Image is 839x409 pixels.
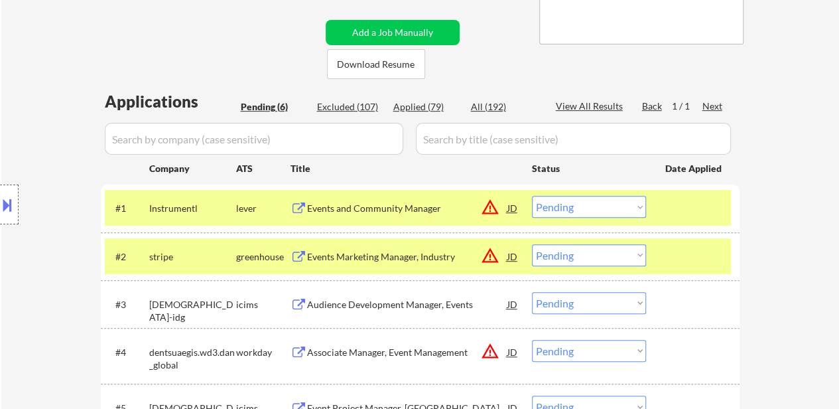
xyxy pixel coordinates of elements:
[416,123,731,155] input: Search by title (case sensitive)
[506,244,519,268] div: JD
[290,162,519,175] div: Title
[236,346,290,359] div: workday
[307,202,507,215] div: Events and Community Manager
[307,250,507,264] div: Events Marketing Manager, Industry
[702,100,724,113] div: Next
[481,198,499,216] button: warning_amber
[307,298,507,311] div: Audience Development Manager, Events
[236,162,290,175] div: ATS
[393,100,460,114] div: Applied (79)
[532,156,646,180] div: Status
[241,100,307,114] div: Pending (6)
[326,20,460,45] button: Add a Job Manually
[481,246,499,265] button: warning_amber
[672,100,702,113] div: 1 / 1
[471,100,537,114] div: All (192)
[115,346,139,359] div: #4
[327,49,425,79] button: Download Resume
[105,123,403,155] input: Search by company (case sensitive)
[236,250,290,264] div: greenhouse
[665,162,724,175] div: Date Applied
[236,202,290,215] div: lever
[307,346,507,359] div: Associate Manager, Event Management
[317,100,383,114] div: Excluded (107)
[506,340,519,364] div: JD
[481,342,499,361] button: warning_amber
[506,292,519,316] div: JD
[556,100,627,113] div: View All Results
[506,196,519,220] div: JD
[642,100,663,113] div: Back
[236,298,290,311] div: icims
[149,346,236,372] div: dentsuaegis.wd3.dan_global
